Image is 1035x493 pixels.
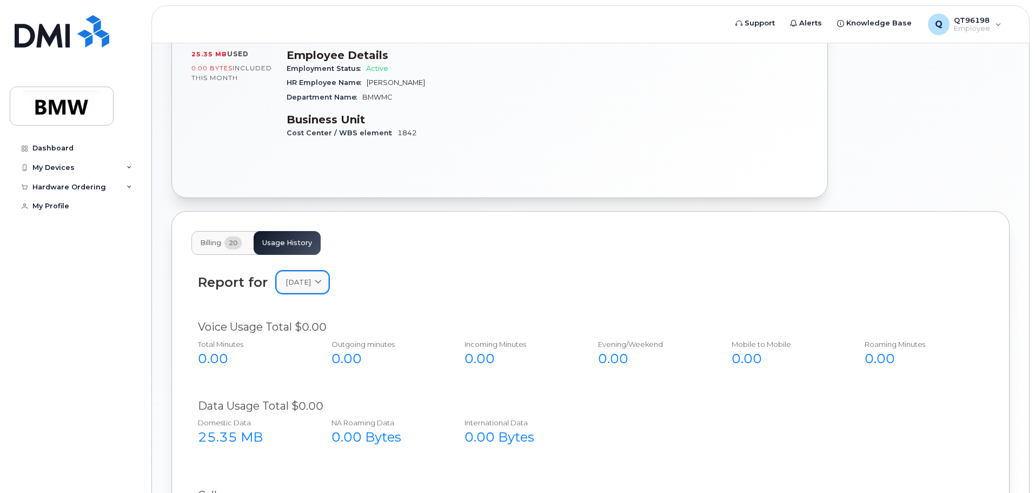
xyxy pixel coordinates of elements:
div: Roaming Minutes [865,339,974,350]
span: Cost Center / WBS element [287,129,397,137]
span: Support [745,18,775,29]
span: 20 [224,236,242,249]
div: NA Roaming Data [331,418,441,428]
span: BMWMC [362,93,393,101]
span: Active [366,64,388,73]
div: Incoming Minutes [465,339,574,350]
a: Support [728,12,782,34]
a: Knowledge Base [830,12,919,34]
div: Data Usage Total $0.00 [198,398,983,414]
div: 0.00 [331,350,441,368]
div: Mobile to Mobile [732,339,841,350]
span: used [227,50,249,58]
h3: Business Unit [287,113,541,126]
div: Total Minutes [198,339,308,350]
div: 0.00 [465,350,574,368]
span: Q [935,18,943,31]
span: [PERSON_NAME] [367,78,425,87]
div: 0.00 [198,350,308,368]
h3: Employee Details [287,49,541,62]
span: 1842 [397,129,417,137]
span: QT96198 [954,16,990,24]
span: Department Name [287,93,362,101]
div: 0.00 [598,350,708,368]
span: HR Employee Name [287,78,367,87]
span: [DATE] [286,277,311,287]
div: Outgoing minutes [331,339,441,350]
div: Domestic Data [198,418,308,428]
iframe: Messenger Launcher [988,446,1027,485]
div: 25.35 MB [198,428,308,446]
span: Employment Status [287,64,366,73]
div: Voice Usage Total $0.00 [198,319,983,335]
div: Evening/Weekend [598,339,708,350]
div: Report for [198,275,268,290]
div: 0.00 [732,350,841,368]
span: Knowledge Base [846,18,912,29]
span: Alerts [799,18,822,29]
a: [DATE] [276,271,329,293]
span: 25.35 MB [191,50,227,58]
div: 0.00 Bytes [465,428,574,446]
div: 0.00 [865,350,974,368]
a: Alerts [782,12,830,34]
div: QT96198 [920,14,1009,35]
span: included this month [191,64,272,82]
div: International Data [465,418,574,428]
span: Employee [954,24,990,33]
span: Billing [200,239,221,247]
span: 0.00 Bytes [191,64,233,72]
div: 0.00 Bytes [331,428,441,446]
